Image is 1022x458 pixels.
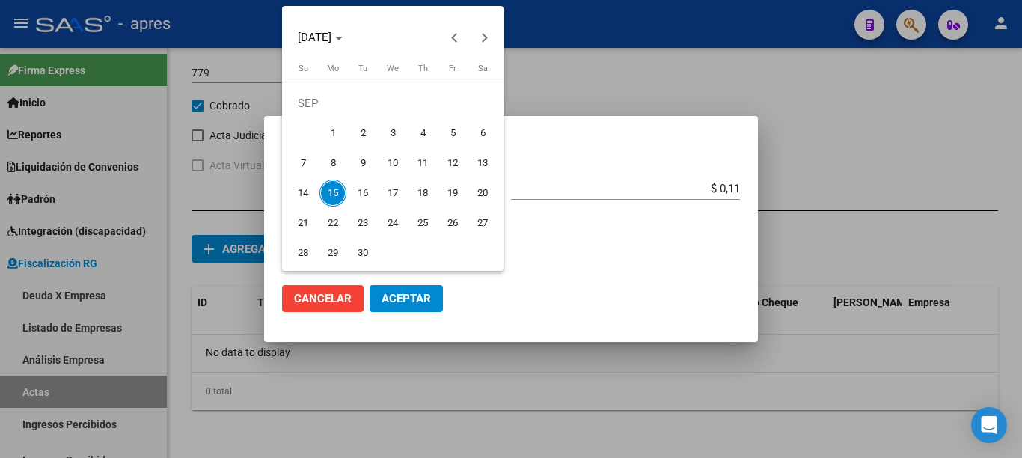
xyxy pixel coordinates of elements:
span: 26 [439,210,466,236]
button: September 30, 2025 [348,238,378,268]
span: 27 [469,210,496,236]
span: 18 [409,180,436,207]
td: SEP [288,88,498,118]
span: 23 [349,210,376,236]
span: 21 [290,210,316,236]
button: September 25, 2025 [408,208,438,238]
span: Su [299,64,308,73]
span: 6 [469,120,496,147]
button: September 18, 2025 [408,178,438,208]
button: September 16, 2025 [348,178,378,208]
button: September 12, 2025 [438,148,468,178]
button: September 19, 2025 [438,178,468,208]
span: 2 [349,120,376,147]
span: 20 [469,180,496,207]
button: September 26, 2025 [438,208,468,238]
span: 25 [409,210,436,236]
span: 13 [469,150,496,177]
span: 9 [349,150,376,177]
button: Choose month and year [292,24,349,51]
span: 8 [319,150,346,177]
span: 14 [290,180,316,207]
button: September 2, 2025 [348,118,378,148]
button: September 14, 2025 [288,178,318,208]
span: 15 [319,180,346,207]
span: Th [418,64,428,73]
button: September 4, 2025 [408,118,438,148]
button: September 29, 2025 [318,238,348,268]
button: September 10, 2025 [378,148,408,178]
button: September 27, 2025 [468,208,498,238]
span: 29 [319,239,346,266]
span: 3 [379,120,406,147]
span: Tu [358,64,367,73]
button: September 24, 2025 [378,208,408,238]
button: September 13, 2025 [468,148,498,178]
span: 7 [290,150,316,177]
span: 1 [319,120,346,147]
button: September 23, 2025 [348,208,378,238]
button: September 8, 2025 [318,148,348,178]
button: September 1, 2025 [318,118,348,148]
span: 30 [349,239,376,266]
span: 12 [439,150,466,177]
button: September 21, 2025 [288,208,318,238]
span: 11 [409,150,436,177]
div: Open Intercom Messenger [971,407,1007,443]
span: Fr [449,64,456,73]
span: We [387,64,399,73]
button: September 17, 2025 [378,178,408,208]
span: 10 [379,150,406,177]
button: Next month [470,22,500,52]
span: 16 [349,180,376,207]
button: September 9, 2025 [348,148,378,178]
button: September 3, 2025 [378,118,408,148]
span: Mo [327,64,339,73]
button: September 7, 2025 [288,148,318,178]
button: Previous month [440,22,470,52]
button: September 6, 2025 [468,118,498,148]
span: [DATE] [298,31,331,44]
span: 5 [439,120,466,147]
span: 24 [379,210,406,236]
button: September 28, 2025 [288,238,318,268]
span: 19 [439,180,466,207]
span: 17 [379,180,406,207]
button: September 15, 2025 [318,178,348,208]
button: September 20, 2025 [468,178,498,208]
span: 22 [319,210,346,236]
span: 28 [290,239,316,266]
button: September 11, 2025 [408,148,438,178]
span: 4 [409,120,436,147]
button: September 5, 2025 [438,118,468,148]
button: September 22, 2025 [318,208,348,238]
span: Sa [478,64,488,73]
